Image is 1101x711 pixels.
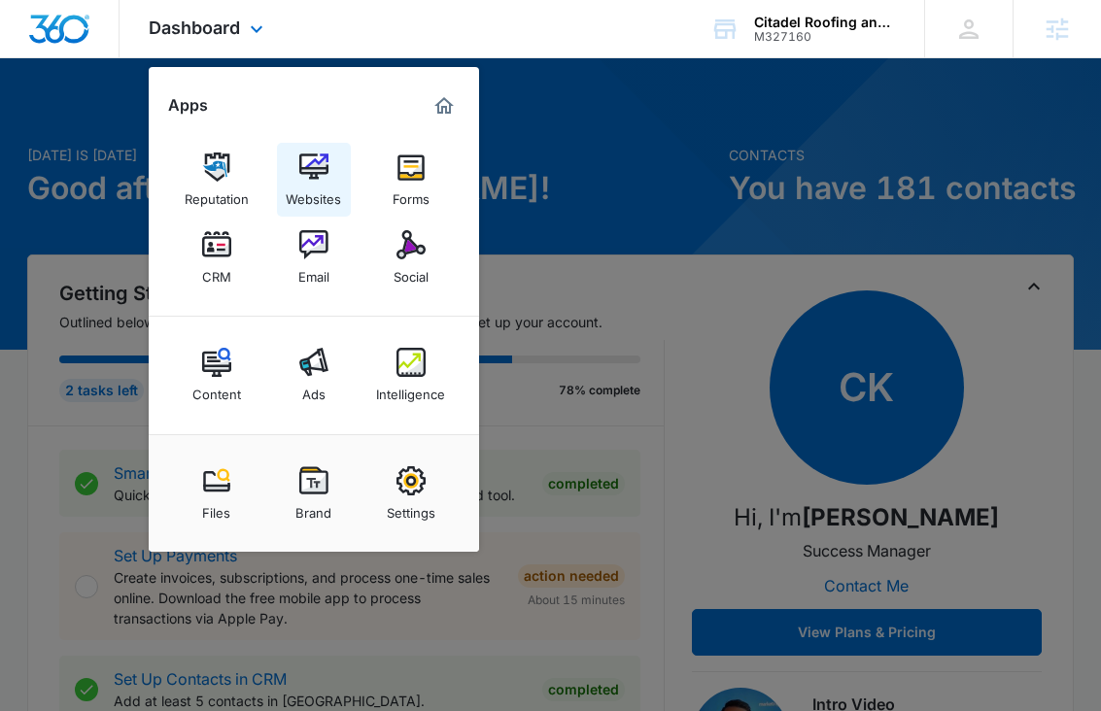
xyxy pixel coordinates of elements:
[295,495,331,521] div: Brand
[286,182,341,207] div: Websites
[374,143,448,217] a: Forms
[429,90,460,121] a: Marketing 360® Dashboard
[277,457,351,530] a: Brand
[180,338,254,412] a: Content
[277,143,351,217] a: Websites
[277,338,351,412] a: Ads
[192,377,241,402] div: Content
[298,259,329,285] div: Email
[393,182,430,207] div: Forms
[277,220,351,294] a: Email
[376,377,445,402] div: Intelligence
[754,15,896,30] div: account name
[185,182,249,207] div: Reputation
[180,457,254,530] a: Files
[202,495,230,521] div: Files
[202,259,231,285] div: CRM
[302,377,326,402] div: Ads
[374,457,448,530] a: Settings
[754,30,896,44] div: account id
[149,17,240,38] span: Dashboard
[374,220,448,294] a: Social
[387,495,435,521] div: Settings
[180,220,254,294] a: CRM
[374,338,448,412] a: Intelligence
[394,259,429,285] div: Social
[168,96,208,115] h2: Apps
[180,143,254,217] a: Reputation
